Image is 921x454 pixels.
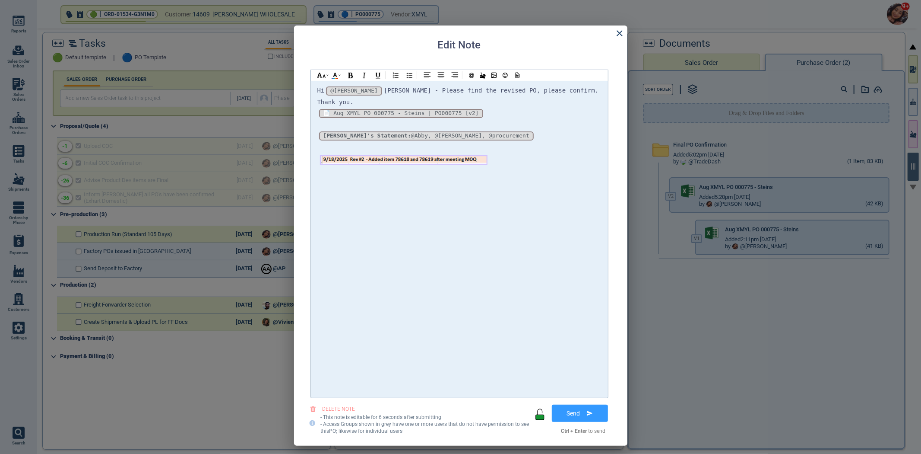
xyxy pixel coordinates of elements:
img: BL [406,72,413,79]
img: AR [451,72,459,79]
div: @[PERSON_NAME] [330,87,378,95]
span: - This note is editable for 6 seconds after submitting [320,414,441,420]
span: DELETE NOTE [321,406,357,412]
img: @ [469,73,474,78]
img: img [491,72,497,78]
span: [PERSON_NAME] - Please find the revised PO, please confirm. Thank you. [317,87,602,106]
img: U [374,72,382,79]
div: @Abby, @[PERSON_NAME], @procurement [411,132,529,140]
div: [PERSON_NAME]'s Statement: [323,132,529,140]
span: Hi [317,87,325,94]
img: / [480,72,486,79]
img: B [347,72,354,79]
img: AIcon [333,73,337,77]
label: to send [561,428,606,435]
img: I [361,72,368,79]
img: NL [392,72,399,79]
img: AC [437,72,445,79]
img: companies%2FTFwfEmSTHFueKcme5u1g%2Factivities%2FqJzeDct7FIQcd5ulej8K%2F1758241290399.jpg [320,155,487,165]
img: hl [317,73,326,78]
img: AL [424,72,431,79]
strong: Ctrl + Enter [561,428,587,434]
span: - Access Groups shown in grey have one or more users that do not have permission to see this PO ;... [320,421,529,434]
h2: Edit Note [438,39,481,51]
img: emoji [503,73,508,78]
img: ad [326,74,329,76]
span: 📄 Aug XMYL PO 000775 - Steins | PO000775 [v2] [320,110,482,117]
img: ad [338,74,341,76]
button: Send [552,405,608,422]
